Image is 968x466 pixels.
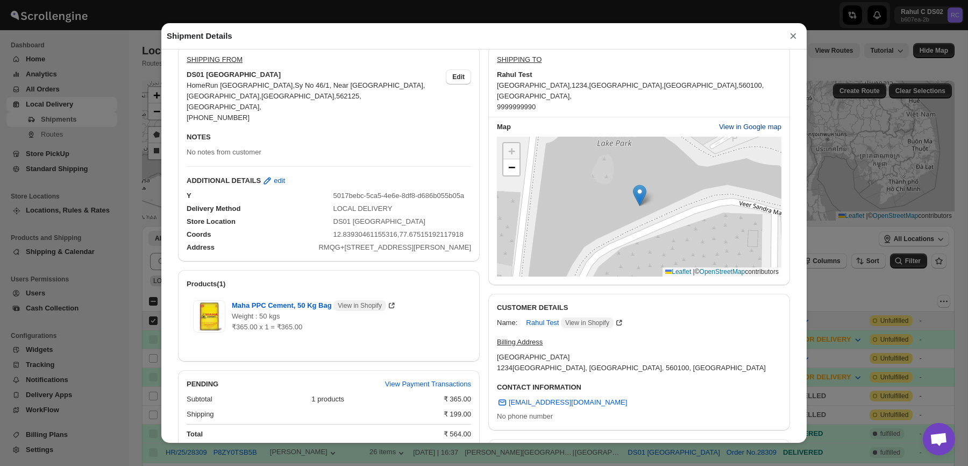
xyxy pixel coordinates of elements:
[526,319,624,327] a: Rahul Test View in Shopify
[497,123,511,131] b: Map
[444,409,471,420] div: ₹ 199.00
[633,185,646,206] img: Marker
[444,429,471,440] div: ₹ 564.00
[385,379,471,390] span: View Payment Transactions
[497,81,572,89] span: [GEOGRAPHIC_DATA] ,
[187,81,295,89] span: HomeRun [GEOGRAPHIC_DATA] ,
[663,267,781,277] div: © contributors
[700,268,745,276] a: OpenStreetMap
[333,230,464,238] span: 12.83930461155316,77.67515192117918
[664,81,738,89] span: [GEOGRAPHIC_DATA] ,
[497,317,517,328] div: Name:
[232,301,397,309] a: Maha PPC Cement, 50 Kg Bag View in Shopify
[452,73,465,81] span: Edit
[311,394,435,405] div: 1 products
[713,118,788,136] button: View in Google map
[187,409,435,420] div: Shipping
[333,217,425,225] span: DS01 [GEOGRAPHIC_DATA]
[497,382,781,393] h3: CONTACT INFORMATION
[497,55,542,63] u: SHIPPING TO
[336,92,361,100] span: 562125 ,
[665,268,691,276] a: Leaflet
[187,92,261,100] span: [GEOGRAPHIC_DATA] ,
[508,144,515,158] span: +
[232,300,386,311] span: Maha PPC Cement, 50 Kg Bag
[508,160,515,174] span: −
[497,92,572,100] span: [GEOGRAPHIC_DATA] ,
[255,172,291,189] button: edit
[187,69,281,80] b: DS01 [GEOGRAPHIC_DATA]
[187,55,243,63] u: SHIPPING FROM
[187,394,303,405] div: Subtotal
[187,379,218,390] h2: PENDING
[187,217,236,225] span: Store Location
[509,397,627,408] span: [EMAIL_ADDRESS][DOMAIN_NAME]
[497,69,532,80] b: Rahul Test
[526,317,614,328] span: Rahul Test
[187,133,211,141] b: NOTES
[497,338,543,346] u: Billing Address
[232,323,302,331] span: ₹365.00 x 1 = ₹365.00
[274,175,285,186] span: edit
[295,81,425,89] span: Sy No 46/1, Near [GEOGRAPHIC_DATA] ,
[785,29,801,44] button: ×
[187,430,203,438] b: Total
[187,279,471,290] h2: Products(1)
[719,122,781,132] span: View in Google map
[446,69,471,84] button: Edit
[187,204,240,213] span: Delivery Method
[318,243,471,251] span: RMQG+[STREET_ADDRESS][PERSON_NAME]
[333,204,393,213] span: LOCAL DELIVERY
[497,103,536,111] span: 9999999990
[333,192,465,200] span: 5017bebc-5ca5-4e6e-8df8-d686b055b05a
[589,81,664,89] span: [GEOGRAPHIC_DATA] ,
[497,302,781,313] h3: CUSTOMER DETAILS
[490,394,634,411] a: [EMAIL_ADDRESS][DOMAIN_NAME]
[232,312,280,320] span: Weight : 50 kgs
[187,230,211,238] span: Coords
[187,103,261,111] span: [GEOGRAPHIC_DATA] ,
[497,352,766,373] div: [GEOGRAPHIC_DATA] 1234 [GEOGRAPHIC_DATA], [GEOGRAPHIC_DATA], 560100, [GEOGRAPHIC_DATA]
[497,412,553,420] span: No phone number
[187,114,250,122] span: [PHONE_NUMBER]
[693,268,695,276] span: |
[187,148,261,156] span: No notes from customer
[738,81,764,89] span: 560100 ,
[503,143,519,159] a: Zoom in
[338,301,382,310] span: View in Shopify
[565,319,609,327] span: View in Shopify
[167,31,232,41] h2: Shipment Details
[379,376,478,393] button: View Payment Transactions
[572,81,589,89] span: 1234 ,
[187,175,261,186] b: ADDITIONAL DETAILS
[187,192,191,200] span: Y
[503,159,519,175] a: Zoom out
[923,423,955,455] div: Open chat
[187,243,215,251] span: Address
[261,92,336,100] span: [GEOGRAPHIC_DATA] ,
[444,394,471,405] div: ₹ 365.00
